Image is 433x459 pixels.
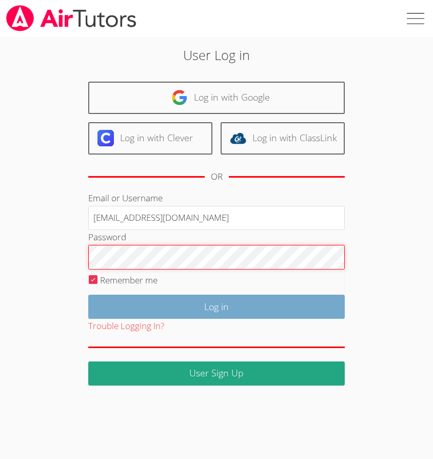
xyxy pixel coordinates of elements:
img: google-logo-50288ca7cdecda66e5e0955fdab243c47b7ad437acaf1139b6f446037453330a.svg [171,89,188,106]
img: airtutors_banner-c4298cdbf04f3fff15de1276eac7730deb9818008684d7c2e4769d2f7ddbe033.png [5,5,137,31]
h2: User Log in [61,45,372,65]
a: Log in with ClassLink [221,122,345,155]
label: Remember me [100,274,158,286]
div: OR [211,169,223,184]
a: Log in with Clever [88,122,212,155]
img: classlink-logo-d6bb404cc1216ec64c9a2012d9dc4662098be43eaf13dc465df04b49fa7ab582.svg [230,130,246,146]
button: Trouble Logging In? [88,319,164,334]
label: Password [88,231,126,243]
img: clever-logo-6eab21bc6e7a338710f1a6ff85c0baf02591cd810cc4098c63d3a4b26e2feb20.svg [97,130,114,146]
input: Log in [88,295,345,319]
a: User Sign Up [88,361,345,386]
label: Email or Username [88,192,163,204]
a: Log in with Google [88,82,345,114]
